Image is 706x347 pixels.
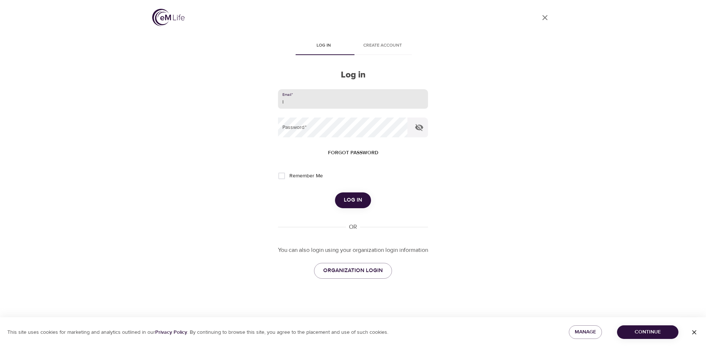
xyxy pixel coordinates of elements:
[278,246,428,254] p: You can also login using your organization login information
[328,148,378,158] span: Forgot password
[299,42,349,50] span: Log in
[536,9,554,26] a: close
[617,325,678,339] button: Continue
[357,42,407,50] span: Create account
[278,70,428,80] h2: Log in
[289,172,323,180] span: Remember Me
[314,263,392,278] a: ORGANIZATION LOGIN
[623,328,673,337] span: Continue
[569,325,602,339] button: Manage
[152,9,185,26] img: logo
[575,328,596,337] span: Manage
[325,146,381,160] button: Forgot password
[346,223,360,231] div: OR
[155,329,187,336] a: Privacy Policy
[344,195,362,205] span: Log in
[335,192,371,208] button: Log in
[278,37,428,55] div: disabled tabs example
[323,266,383,275] span: ORGANIZATION LOGIN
